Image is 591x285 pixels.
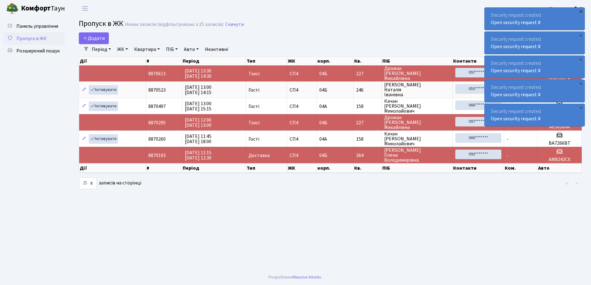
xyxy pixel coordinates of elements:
[185,100,211,112] span: [DATE] 13:00 [DATE] 15:15
[319,119,327,126] span: 04Б
[485,8,585,30] div: Security request created
[319,152,327,159] span: 04Б
[132,44,162,55] a: Квартира
[79,163,146,173] th: Дії
[181,44,201,55] a: Авто
[148,70,166,77] span: 8870613
[504,163,538,173] th: Ком.
[249,104,259,109] span: Гості
[290,88,314,93] span: СП4
[79,32,109,44] a: Додати
[578,81,584,87] div: ×
[79,177,141,189] label: записів на сторінці
[249,88,259,93] span: Гості
[319,87,327,93] span: 04Б
[356,71,379,76] span: 227
[290,71,314,76] span: СП4
[354,57,382,65] th: Кв.
[79,177,97,189] select: записів на сторінці
[89,101,118,111] a: Активувати
[16,35,47,42] span: Пропуск в ЖК
[246,57,287,65] th: Тип
[249,120,260,125] span: Таксі
[384,99,450,114] span: Качан [PERSON_NAME] Миколайович
[148,87,166,93] span: 8870523
[382,57,453,65] th: ПІБ
[317,57,354,65] th: корп.
[540,157,579,163] h5: АМ8242СХ
[578,105,584,111] div: ×
[384,82,450,97] span: [PERSON_NAME] Наталія Іванівна
[79,18,123,29] span: Пропуск в ЖК
[356,137,379,142] span: 158
[202,44,231,55] a: Неактивні
[356,120,379,125] span: 227
[148,103,166,110] span: 8870497
[491,19,541,26] a: Open security request #
[290,104,314,109] span: СП4
[249,137,259,142] span: Гості
[290,153,314,158] span: СП4
[317,163,354,173] th: корп.
[287,57,317,65] th: ЖК
[185,133,211,145] span: [DATE] 11:45 [DATE] 18:00
[115,44,130,55] a: ЖК
[491,43,541,50] a: Open security request #
[225,22,244,27] a: Скинути
[356,88,379,93] span: 246
[21,3,51,13] b: Комфорт
[164,44,180,55] a: ПІБ
[79,57,146,65] th: Дії
[319,70,327,77] span: 04Б
[89,44,113,55] a: Період
[491,67,541,74] a: Open security request #
[578,32,584,39] div: ×
[485,32,585,54] div: Security request created
[507,136,508,142] span: -
[3,20,65,32] a: Панель управління
[125,22,224,27] div: Немає записів (відфільтровано з 25 записів).
[507,152,508,159] span: -
[485,80,585,102] div: Security request created
[16,47,60,54] span: Розширений пошук
[578,8,584,14] div: ×
[16,23,58,30] span: Панель управління
[185,84,211,96] span: [DATE] 13:00 [DATE] 14:15
[269,274,322,281] div: Розроблено .
[540,124,579,130] h5: АЕ3026УА
[485,56,585,78] div: Security request created
[354,163,382,173] th: Кв.
[453,57,504,65] th: Контакти
[89,134,118,144] a: Активувати
[287,163,317,173] th: ЖК
[384,148,450,163] span: [PERSON_NAME] Олена Володимирівна
[540,140,579,146] h5: ВА7266ВТ
[148,152,166,159] span: 8870193
[290,137,314,142] span: СП4
[491,91,541,98] a: Open security request #
[148,136,166,142] span: 8870260
[77,3,93,14] button: Переключити навігацію
[185,117,211,129] span: [DATE] 12:00 [DATE] 13:00
[290,120,314,125] span: СП4
[3,32,65,45] a: Пропуск в ЖК
[384,115,450,130] span: Дрожак [PERSON_NAME] Михайлівна
[249,153,270,158] span: Доставка
[382,163,453,173] th: ПІБ
[182,57,246,65] th: Період
[491,115,541,122] a: Open security request #
[356,104,379,109] span: 158
[319,136,327,142] span: 04А
[6,2,19,15] img: logo.png
[89,85,118,95] a: Активувати
[319,103,327,110] span: 04А
[249,71,260,76] span: Таксі
[185,68,211,80] span: [DATE] 13:30 [DATE] 14:30
[21,3,65,14] span: Таун
[293,274,321,280] a: Massive Kinetic
[246,163,287,173] th: Тип
[549,5,584,12] a: Консьєрж б. 4.
[578,56,584,63] div: ×
[538,163,582,173] th: Авто
[182,163,246,173] th: Період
